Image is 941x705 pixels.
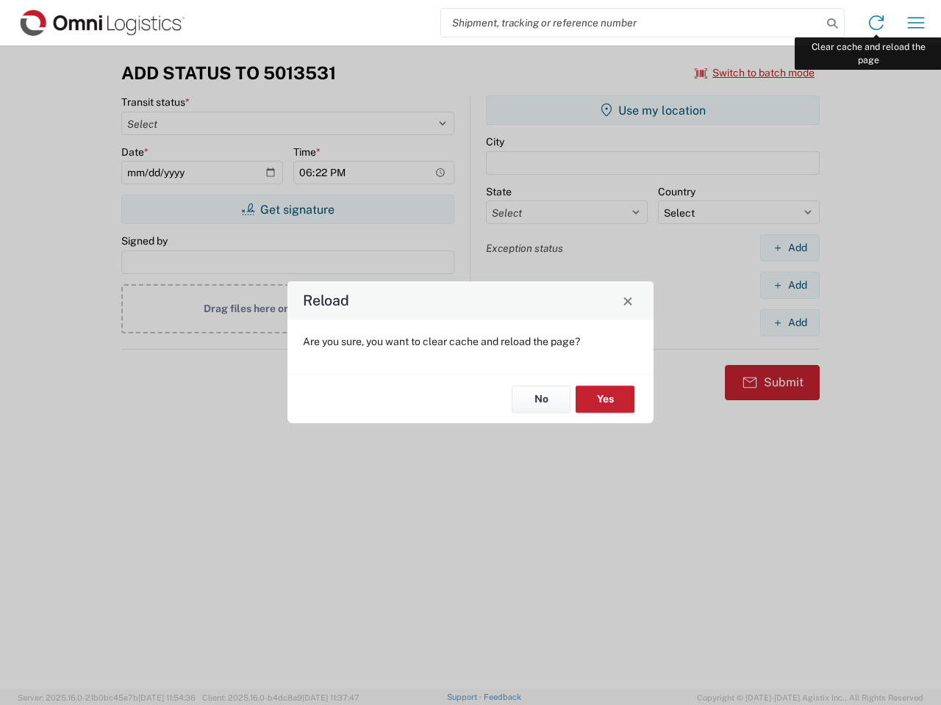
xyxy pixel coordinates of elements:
button: No [512,386,570,413]
h4: Reload [303,290,349,311]
input: Shipment, tracking or reference number [441,9,822,37]
button: Yes [576,386,634,413]
button: Close [618,290,638,311]
p: Are you sure, you want to clear cache and reload the page? [303,335,638,348]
